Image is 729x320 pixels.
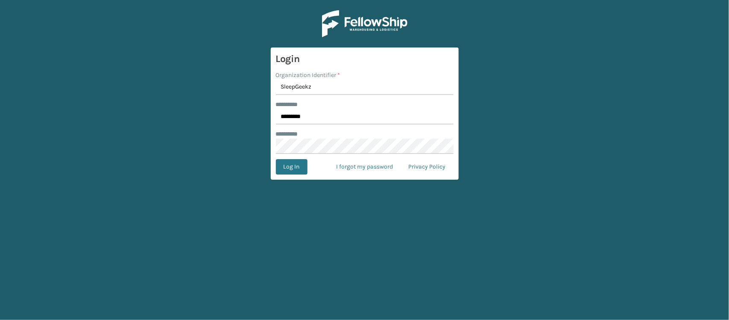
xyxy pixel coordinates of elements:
[329,159,401,175] a: I forgot my password
[276,71,340,80] label: Organization Identifier
[322,10,407,37] img: Logo
[401,159,454,175] a: Privacy Policy
[276,53,454,65] h3: Login
[276,159,307,175] button: Log In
